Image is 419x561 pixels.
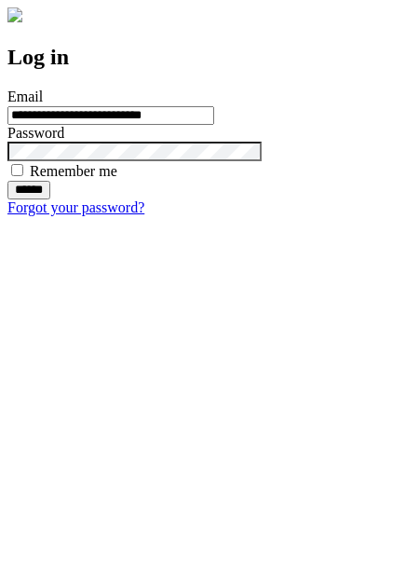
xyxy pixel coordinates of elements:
[30,163,117,179] label: Remember me
[7,7,22,22] img: logo-4e3dc11c47720685a147b03b5a06dd966a58ff35d612b21f08c02c0306f2b779.png
[7,89,43,104] label: Email
[7,45,412,70] h2: Log in
[7,199,144,215] a: Forgot your password?
[7,125,64,141] label: Password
